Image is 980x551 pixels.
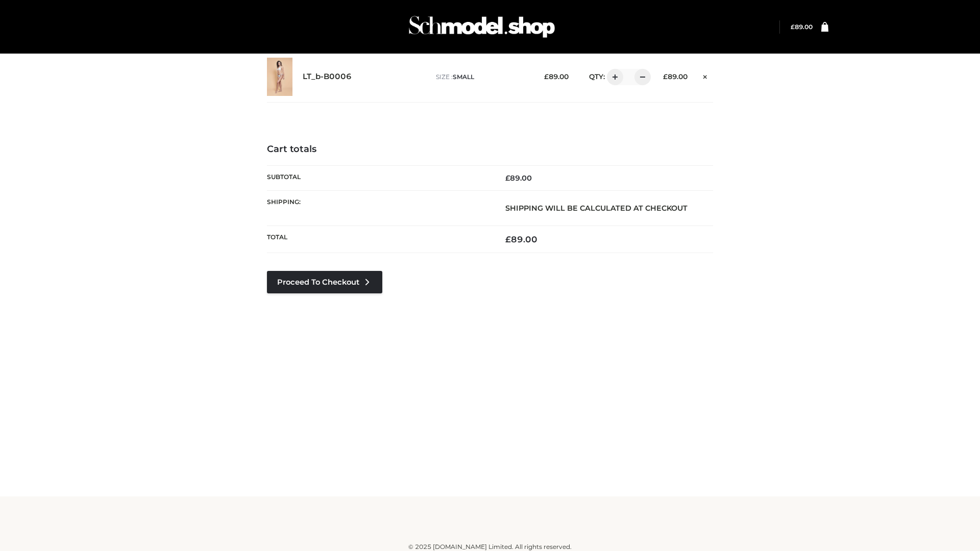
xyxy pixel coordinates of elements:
[267,190,490,226] th: Shipping:
[663,72,688,81] bdi: 89.00
[505,173,532,183] bdi: 89.00
[579,69,647,85] div: QTY:
[663,72,668,81] span: £
[698,69,713,82] a: Remove this item
[791,23,813,31] bdi: 89.00
[267,226,490,253] th: Total
[544,72,549,81] span: £
[267,58,292,96] img: LT_b-B0006 - SMALL
[505,204,688,213] strong: Shipping will be calculated at checkout
[791,23,813,31] a: £89.00
[505,173,510,183] span: £
[505,234,511,244] span: £
[436,72,528,82] p: size :
[544,72,569,81] bdi: 89.00
[303,72,352,82] a: LT_b-B0006
[505,234,537,244] bdi: 89.00
[267,165,490,190] th: Subtotal
[791,23,795,31] span: £
[453,73,474,81] span: SMALL
[267,271,382,293] a: Proceed to Checkout
[267,144,713,155] h4: Cart totals
[405,7,558,47] img: Schmodel Admin 964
